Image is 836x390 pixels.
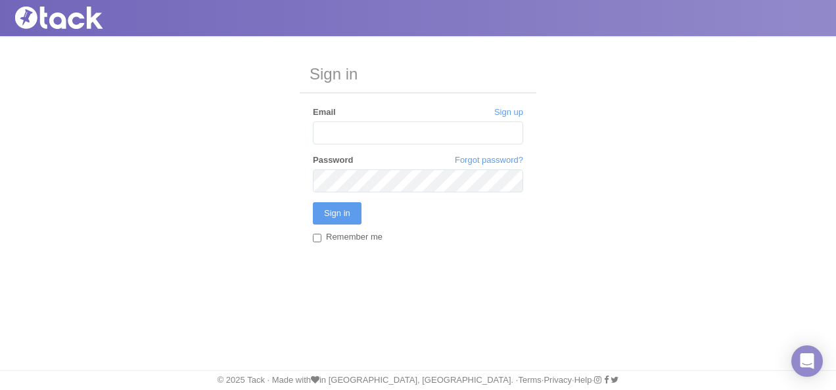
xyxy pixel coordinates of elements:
[791,345,823,377] div: Open Intercom Messenger
[313,234,321,242] input: Remember me
[313,202,361,225] input: Sign in
[574,375,592,385] a: Help
[3,374,833,386] div: © 2025 Tack · Made with in [GEOGRAPHIC_DATA], [GEOGRAPHIC_DATA]. · · · ·
[10,7,141,29] img: Tack
[300,56,536,93] h3: Sign in
[544,375,572,385] a: Privacy
[313,106,336,118] label: Email
[494,106,523,118] a: Sign up
[455,154,523,166] a: Forgot password?
[518,375,541,385] a: Terms
[313,231,383,245] label: Remember me
[313,154,353,166] label: Password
